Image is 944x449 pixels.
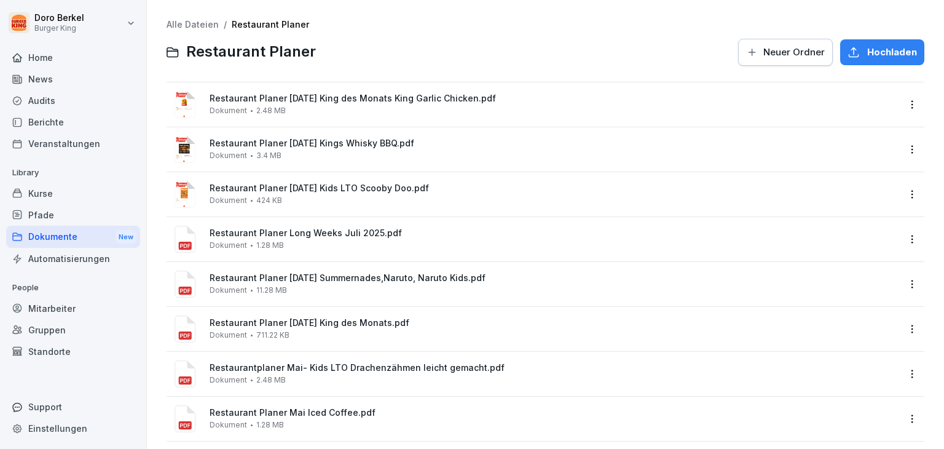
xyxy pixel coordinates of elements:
a: Automatisierungen [6,248,140,269]
a: News [6,68,140,90]
span: Dokument [210,331,247,340]
div: Support [6,396,140,418]
span: Restaurant Planer [DATE] King des Monats King Garlic Chicken.pdf [210,93,899,104]
span: 1.28 MB [256,241,284,250]
a: Berichte [6,111,140,133]
span: Dokument [210,151,247,160]
span: Restaurant Planer [186,43,316,61]
a: Audits [6,90,140,111]
div: Dokumente [6,226,140,248]
a: Pfade [6,204,140,226]
span: Restaurantplaner Mai- Kids LTO Drachenzähmen leicht gemacht.pdf [210,363,899,373]
span: Restaurant Planer Long Weeks Juli 2025.pdf [210,228,899,239]
span: 3.4 MB [256,151,281,160]
div: New [116,230,136,244]
a: Alle Dateien [167,19,219,30]
span: 2.48 MB [256,106,286,115]
a: Gruppen [6,319,140,341]
a: Kurse [6,183,140,204]
span: Restaurant Planer [DATE] Kings Whisky BBQ.pdf [210,138,899,149]
span: Restaurant Planer [DATE] King des Monats.pdf [210,318,899,328]
span: Dokument [210,196,247,205]
span: 11.28 MB [256,286,287,295]
a: Veranstaltungen [6,133,140,154]
a: Mitarbeiter [6,298,140,319]
span: Dokument [210,286,247,295]
span: Restaurant Planer Mai Iced Coffee.pdf [210,408,899,418]
button: Hochladen [840,39,924,65]
span: Dokument [210,421,247,429]
p: Library [6,163,140,183]
span: 711.22 KB [256,331,289,340]
span: 1.28 MB [256,421,284,429]
span: / [224,20,227,30]
span: 424 KB [256,196,282,205]
a: Einstellungen [6,418,140,439]
p: Doro Berkel [34,13,84,23]
p: Burger King [34,24,84,33]
button: Neuer Ordner [738,39,833,66]
p: People [6,278,140,298]
span: Dokument [210,376,247,384]
span: Hochladen [867,46,917,59]
span: Neuer Ordner [763,46,825,59]
a: Restaurant Planer [232,19,309,30]
span: 2.48 MB [256,376,286,384]
a: DokumenteNew [6,226,140,248]
span: Dokument [210,241,247,250]
a: Home [6,47,140,68]
span: Restaurant Planer [DATE] Summernades,Naruto, Naruto Kids.pdf [210,273,899,284]
span: Restaurant Planer [DATE] Kids LTO Scooby Doo.pdf [210,183,899,194]
a: Standorte [6,341,140,362]
span: Dokument [210,106,247,115]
